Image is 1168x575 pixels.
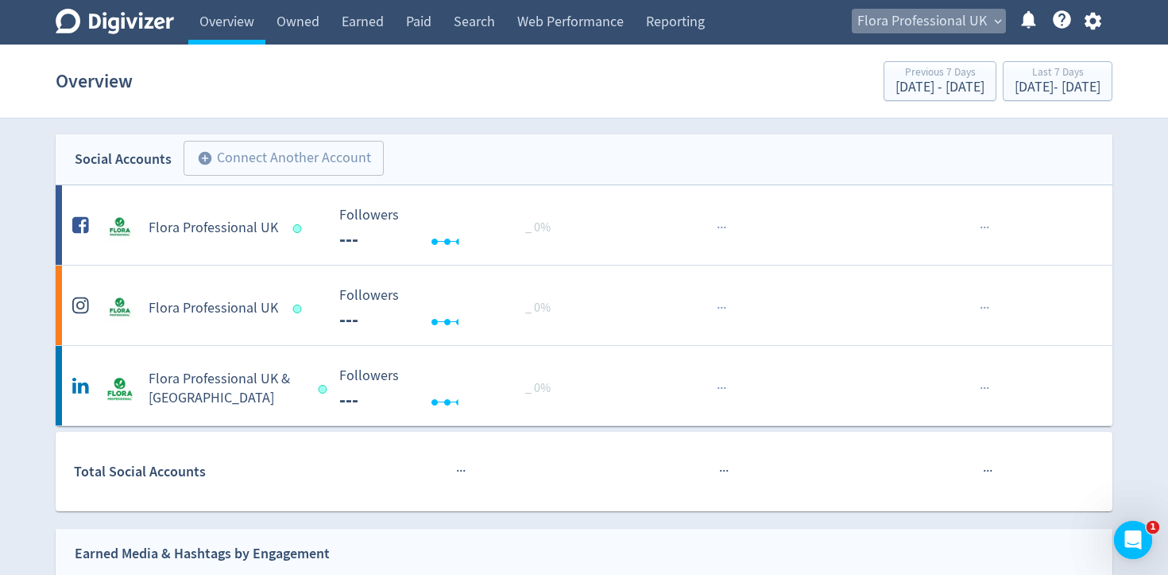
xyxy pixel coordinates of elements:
h1: Overview [56,56,133,107]
span: · [719,461,722,481]
span: · [720,218,723,238]
span: · [725,461,729,481]
span: _ 0% [525,220,551,235]
span: · [720,379,723,398]
h5: Flora Professional UK [149,299,278,318]
span: · [983,379,986,398]
span: Data last synced: 19 Aug 2025, 9:03am (AEST) [318,385,331,394]
span: · [983,298,986,318]
span: Data last synced: 19 Aug 2025, 9:03am (AEST) [293,305,307,313]
div: Total Social Accounts [74,460,327,484]
div: Social Accounts [75,148,172,171]
span: · [983,461,986,481]
span: · [456,461,459,481]
a: Flora Professional UK & Ireland undefinedFlora Professional UK & [GEOGRAPHIC_DATA] Followers --- ... [56,346,1112,425]
svg: Followers --- [331,288,570,330]
span: · [459,461,462,481]
span: · [980,379,983,398]
span: · [723,379,726,398]
span: · [722,461,725,481]
div: [DATE] - [DATE] [895,80,984,95]
button: Connect Another Account [184,141,384,176]
span: · [717,379,720,398]
span: · [717,218,720,238]
span: · [989,461,992,481]
iframe: Intercom live chat [1114,521,1152,559]
span: · [723,298,726,318]
span: _ 0% [525,300,551,316]
div: Previous 7 Days [895,67,984,80]
a: Connect Another Account [172,143,384,176]
span: · [462,461,466,481]
div: Last 7 Days [1015,67,1100,80]
span: _ 0% [525,380,551,396]
img: Flora Professional UK & Ireland undefined [104,373,136,405]
span: · [983,218,986,238]
img: Flora Professional UK undefined [104,212,136,244]
span: · [980,218,983,238]
a: Flora Professional UK undefinedFlora Professional UK Followers --- Followers --- _ 0%······ [56,185,1112,265]
img: Flora Professional UK undefined [104,293,136,324]
span: add_circle [197,150,213,166]
span: · [986,461,989,481]
span: expand_more [991,14,1005,29]
span: · [986,298,989,318]
svg: Followers --- [331,208,570,250]
span: · [980,298,983,318]
h5: Flora Professional UK [149,219,278,238]
span: Data last synced: 19 Aug 2025, 9:03am (AEST) [293,224,307,233]
span: · [986,218,989,238]
a: Flora Professional UK undefinedFlora Professional UK Followers --- Followers --- _ 0%······ [56,266,1112,345]
span: Flora Professional UK [857,9,987,34]
div: Earned Media & Hashtags by Engagement [75,542,330,565]
span: 1 [1147,521,1159,534]
span: · [717,298,720,318]
svg: Followers --- [331,368,570,410]
button: Last 7 Days[DATE]- [DATE] [1003,61,1112,101]
span: · [986,379,989,398]
div: [DATE] - [DATE] [1015,80,1100,95]
h5: Flora Professional UK & [GEOGRAPHIC_DATA] [149,370,304,408]
span: · [720,298,723,318]
button: Previous 7 Days[DATE] - [DATE] [884,61,996,101]
span: · [723,218,726,238]
button: Flora Professional UK [852,9,1006,34]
